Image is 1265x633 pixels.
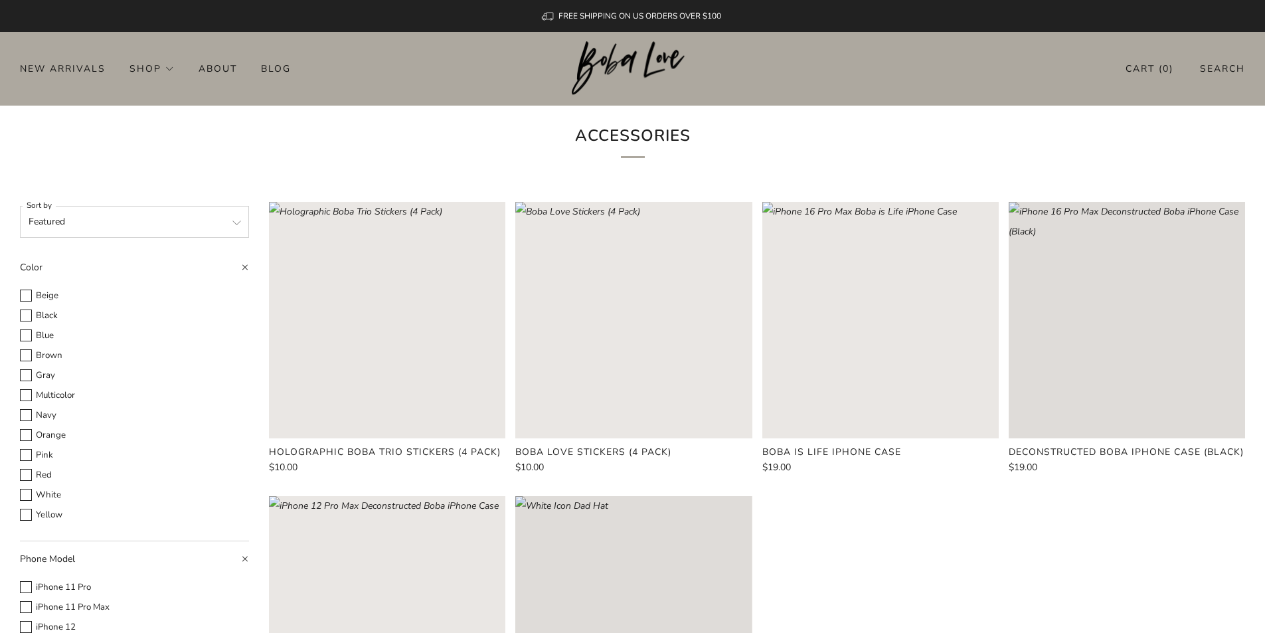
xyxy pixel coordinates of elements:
[762,461,791,474] span: $19.00
[1009,202,1245,438] a: iPhone 16 Pro Max Deconstructed Boba iPhone Case (Black) Loading image: iPhone 16 Pro Max Deconst...
[1009,446,1244,458] product-card-title: Deconstructed Boba iPhone Case (Black)
[20,308,249,323] label: Black
[20,600,249,615] label: iPhone 11 Pro Max
[762,446,999,458] a: Boba is Life iPhone Case
[269,446,505,458] a: Holographic Boba Trio Stickers (4 Pack)
[20,541,249,577] summary: Phone Model
[269,463,505,472] a: $10.00
[1009,461,1037,474] span: $19.00
[20,553,75,565] span: Phone Model
[1009,463,1245,472] a: $19.00
[515,446,752,458] a: Boba Love Stickers (4 Pack)
[762,202,999,438] a: iPhone 16 Pro Max Boba is Life iPhone Case Loading image: iPhone 16 Pro Max Boba is Life iPhone Case
[1009,202,1245,438] image-skeleton: Loading image: iPhone 16 Pro Max Deconstructed Boba iPhone Case (Black)
[20,258,249,286] summary: Color
[20,328,249,343] label: Blue
[515,446,671,458] product-card-title: Boba Love Stickers (4 Pack)
[199,58,237,79] a: About
[572,41,693,96] img: Boba Love
[515,202,752,438] a: Boba Love Stickers (4 Pack) Loading image: Boba Love Stickers (4 Pack)
[20,507,249,523] label: Yellow
[20,428,249,443] label: Orange
[762,446,901,458] product-card-title: Boba is Life iPhone Case
[1009,446,1245,458] a: Deconstructed Boba iPhone Case (Black)
[129,58,175,79] a: Shop
[20,580,249,595] label: iPhone 11 Pro
[20,368,249,383] label: Gray
[20,58,106,79] a: New Arrivals
[20,408,249,423] label: Navy
[20,468,249,483] label: Red
[269,202,505,438] a: Holographic Boba Trio Stickers (4 Pack) Loading image: Holographic Boba Trio Stickers (4 Pack)
[762,463,999,472] a: $19.00
[558,11,721,21] span: FREE SHIPPING ON US ORDERS OVER $100
[450,122,816,158] h1: Accessories
[20,348,249,363] label: Brown
[1163,62,1169,75] items-count: 0
[20,448,249,463] label: Pink
[20,388,249,403] label: Multicolor
[515,461,544,474] span: $10.00
[20,288,249,304] label: Beige
[20,261,42,274] span: Color
[269,461,297,474] span: $10.00
[1126,58,1173,80] a: Cart
[515,463,752,472] a: $10.00
[269,446,501,458] product-card-title: Holographic Boba Trio Stickers (4 Pack)
[20,488,249,503] label: White
[261,58,291,79] a: Blog
[1200,58,1245,80] a: Search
